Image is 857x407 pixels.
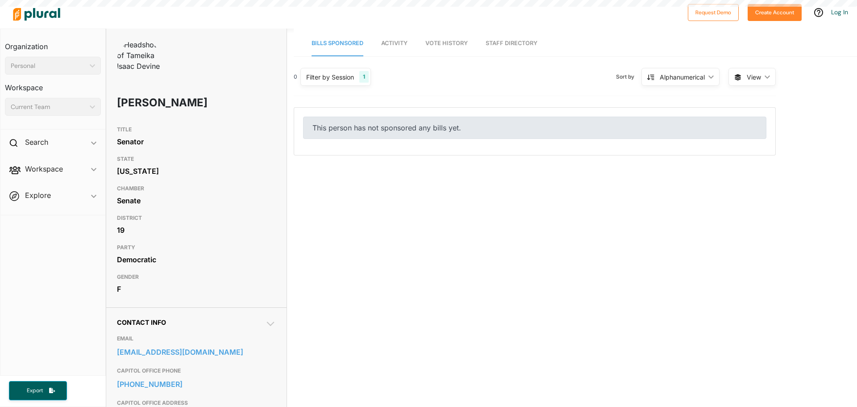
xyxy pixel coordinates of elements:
[5,75,101,94] h3: Workspace
[117,223,276,237] div: 19
[117,378,276,391] a: [PHONE_NUMBER]
[747,72,761,82] span: View
[306,72,354,82] div: Filter by Session
[748,4,802,21] button: Create Account
[312,31,363,56] a: Bills Sponsored
[117,194,276,207] div: Senate
[381,31,408,56] a: Activity
[359,71,369,83] div: 1
[425,40,468,46] span: Vote History
[117,345,276,359] a: [EMAIL_ADDRESS][DOMAIN_NAME]
[117,164,276,178] div: [US_STATE]
[117,213,276,223] h3: DISTRICT
[688,7,739,17] a: Request Demo
[303,117,766,139] div: This person has not sponsored any bills yet.
[21,387,49,394] span: Export
[117,154,276,164] h3: STATE
[117,183,276,194] h3: CHAMBER
[486,31,537,56] a: Staff Directory
[117,282,276,296] div: F
[117,135,276,148] div: Senator
[117,39,162,71] img: Headshot of Tameika Isaac Devine
[831,8,848,16] a: Log In
[117,124,276,135] h3: TITLE
[25,137,48,147] h2: Search
[117,89,212,116] h1: [PERSON_NAME]
[688,4,739,21] button: Request Demo
[117,333,276,344] h3: EMAIL
[312,40,363,46] span: Bills Sponsored
[660,72,705,82] div: Alphanumerical
[117,319,166,326] span: Contact Info
[748,7,802,17] a: Create Account
[11,102,86,112] div: Current Team
[381,40,408,46] span: Activity
[294,73,297,81] div: 0
[5,34,101,53] h3: Organization
[11,61,86,71] div: Personal
[117,272,276,282] h3: GENDER
[117,242,276,253] h3: PARTY
[117,365,276,376] h3: CAPITOL OFFICE PHONE
[425,31,468,56] a: Vote History
[117,253,276,266] div: Democratic
[9,381,67,400] button: Export
[616,73,641,81] span: Sort by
